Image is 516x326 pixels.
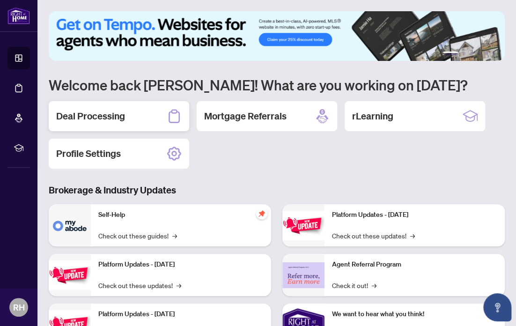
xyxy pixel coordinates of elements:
p: Platform Updates - [DATE] [332,210,497,220]
a: Check out these updates!→ [332,230,415,241]
h3: Brokerage & Industry Updates [49,184,505,197]
button: Open asap [483,293,511,321]
a: Check out these updates!→ [98,280,181,290]
span: pushpin [256,208,267,219]
h2: rLearning [352,110,393,123]
button: 3 [469,52,473,55]
h2: Mortgage Referrals [204,110,287,123]
a: Check out these guides!→ [98,230,177,241]
p: We want to hear what you think! [332,309,497,319]
img: Self-Help [49,204,91,246]
h1: Welcome back [PERSON_NAME]! What are you working on [DATE]? [49,76,505,94]
h2: Deal Processing [56,110,125,123]
button: 5 [484,52,488,55]
button: 2 [462,52,465,55]
button: 4 [477,52,480,55]
span: → [410,230,415,241]
h2: Profile Settings [56,147,121,160]
p: Platform Updates - [DATE] [98,259,264,270]
img: Agent Referral Program [282,262,324,288]
span: RH [13,301,25,314]
span: → [177,280,181,290]
a: Check it out!→ [332,280,376,290]
button: 1 [443,52,458,55]
p: Agent Referral Program [332,259,497,270]
img: Platform Updates - September 16, 2025 [49,260,91,290]
p: Self-Help [98,210,264,220]
button: 6 [492,52,495,55]
span: → [372,280,376,290]
img: Platform Updates - June 23, 2025 [282,211,324,240]
img: Slide 0 [49,11,505,61]
p: Platform Updates - [DATE] [98,309,264,319]
img: logo [7,7,30,24]
span: → [172,230,177,241]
